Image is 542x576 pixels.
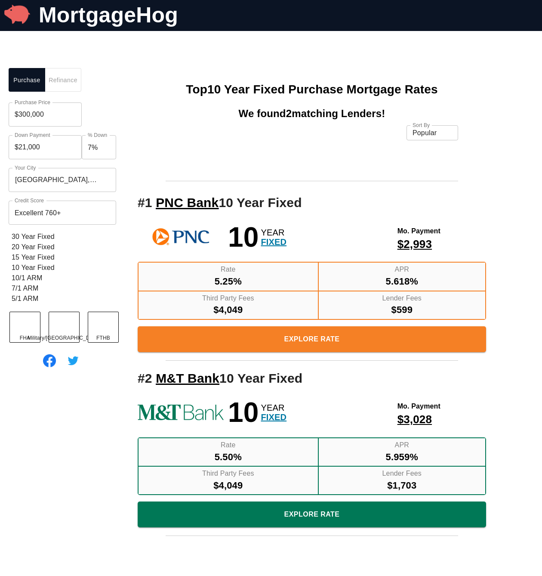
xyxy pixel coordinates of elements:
span: See more rates from PNC Bank! [156,195,219,210]
a: PNC Bank [156,195,219,210]
span: 5.959% [386,450,419,464]
span: 10 Year Fixed [12,263,55,273]
span: Purchase [285,81,346,98]
span: Explore Rate [145,508,479,520]
span: Refinance [50,75,76,86]
span: 15 Year Fixed [12,252,55,263]
label: Lender Fees [382,294,422,303]
span: $2,993 [397,236,440,252]
div: Excellent 760+ [9,201,116,225]
label: Rate [221,265,235,275]
img: See more rates from M&T Bank! [138,405,224,420]
span: $599 [391,303,413,316]
button: Refinance [45,68,81,92]
label: Lender Fees [382,469,422,479]
span: 10 [228,399,259,426]
img: MortgageHog Logo [4,1,30,27]
a: M&T Bank Logo [138,405,228,420]
a: Explore More about this rate product [397,226,440,252]
span: $4,049 [213,479,243,492]
a: Explore More About this Rate Product [138,326,486,352]
label: Third Party Fees [202,294,254,303]
span: FHA [20,334,30,342]
span: Explore Rate [145,333,479,345]
a: M&T Bank [156,371,219,385]
h1: Top 10 Year Fixed Mortgage Rates [186,81,437,98]
span: 10/1 ARM [12,273,42,283]
input: Down Payment [9,135,82,159]
span: 30 Year Fixed [12,232,55,242]
button: Explore Rate [138,326,486,352]
img: Find MortgageHog on Facebook [43,354,56,367]
label: Rate [221,440,235,450]
button: Purchase [9,68,45,92]
button: Navigation Bar Menu [514,13,542,19]
span: YEAR [261,403,287,412]
input: Purchase Price [9,102,82,127]
label: Third Party Fees [202,469,254,479]
span: $3,028 [397,412,440,427]
span: YEAR [261,228,287,237]
img: See more rates from PNC Bank! [138,223,224,251]
span: FIXED [261,237,287,247]
span: Military/[GEOGRAPHIC_DATA] [28,334,101,342]
span: 5/1 ARM [12,294,38,304]
span: 10 [228,223,259,251]
span: $4,049 [213,303,243,316]
a: MortgageHog [39,3,178,27]
span: 5.50% [215,450,242,464]
a: Explore More about this rate product [397,402,440,427]
button: Explore Rate [138,502,486,527]
a: Explore More About this Rate Product [138,502,486,527]
span: Mo. Payment [397,226,440,236]
span: See more rates from M&T Bank! [156,371,219,385]
h2: # 2 10 Year Fixed [138,369,486,388]
span: Mo. Payment [397,402,440,412]
label: APR [395,440,409,450]
span: 5.618% [386,275,419,288]
a: PNC Bank Logo [138,223,228,251]
span: FIXED [261,412,287,422]
span: Purchase [14,75,40,86]
div: Popular [406,124,458,142]
span: 5.25% [215,275,242,288]
label: APR [395,265,409,275]
span: We found 2 matching Lenders! [239,106,385,121]
span: 20 Year Fixed [12,242,55,252]
h2: # 1 10 Year Fixed [138,194,486,212]
span: 7/1 ARM [12,283,38,294]
span: FTHB [96,334,110,342]
div: gender [9,225,62,311]
img: Follow @MortgageHog [65,352,82,369]
span: $1,703 [387,479,416,492]
div: 7% [82,135,116,159]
